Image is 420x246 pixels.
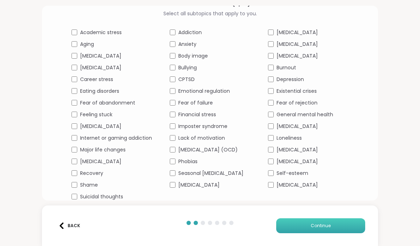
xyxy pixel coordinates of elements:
[277,64,296,71] span: Burnout
[277,123,318,130] span: [MEDICAL_DATA]
[178,146,238,154] span: [MEDICAL_DATA] (OCD)
[163,10,257,17] span: Select all subtopics that apply to you.
[80,64,121,71] span: [MEDICAL_DATA]
[80,99,135,107] span: Fear of abandonment
[277,146,318,154] span: [MEDICAL_DATA]
[178,181,220,189] span: [MEDICAL_DATA]
[178,64,197,71] span: Bullying
[178,111,216,118] span: Financial stress
[178,123,227,130] span: Imposter syndrome
[80,193,123,200] span: Suicidal thoughts
[178,76,195,83] span: CPTSD
[178,41,196,48] span: Anxiety
[80,52,121,60] span: [MEDICAL_DATA]
[277,158,318,165] span: [MEDICAL_DATA]
[178,99,213,107] span: Fear of failure
[277,76,304,83] span: Depression
[277,111,333,118] span: General mental health
[80,41,94,48] span: Aging
[80,181,98,189] span: Shame
[277,87,317,95] span: Existential crises
[277,134,302,142] span: Loneliness
[178,134,225,142] span: Lack of motivation
[178,87,230,95] span: Emotional regulation
[80,146,126,154] span: Major life changes
[178,158,198,165] span: Phobias
[178,170,243,177] span: Seasonal [MEDICAL_DATA]
[80,87,119,95] span: Eating disorders
[277,99,317,107] span: Fear of rejection
[80,123,121,130] span: [MEDICAL_DATA]
[80,170,103,177] span: Recovery
[277,41,318,48] span: [MEDICAL_DATA]
[178,29,202,36] span: Addiction
[80,134,152,142] span: Internet or gaming addiction
[277,52,318,60] span: [MEDICAL_DATA]
[277,29,318,36] span: [MEDICAL_DATA]
[277,181,318,189] span: [MEDICAL_DATA]
[58,223,80,229] div: Back
[311,223,331,229] span: Continue
[277,170,308,177] span: Self-esteem
[55,218,83,233] button: Back
[80,76,113,83] span: Career stress
[276,218,365,233] button: Continue
[178,52,208,60] span: Body image
[80,111,112,118] span: Feeling stuck
[80,29,122,36] span: Academic stress
[80,158,121,165] span: [MEDICAL_DATA]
